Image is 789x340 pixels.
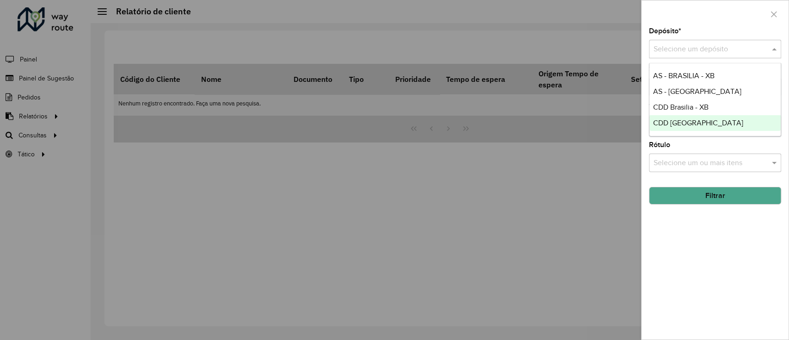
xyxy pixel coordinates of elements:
label: Rótulo [649,139,670,150]
span: AS - [GEOGRAPHIC_DATA] [653,87,741,95]
span: CDD Brasilia - XB [653,103,709,111]
label: Depósito [649,25,681,37]
span: AS - BRASILIA - XB [653,72,715,80]
span: CDD [GEOGRAPHIC_DATA] [653,119,743,127]
ng-dropdown-panel: Options list [649,63,781,136]
button: Filtrar [649,187,781,204]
